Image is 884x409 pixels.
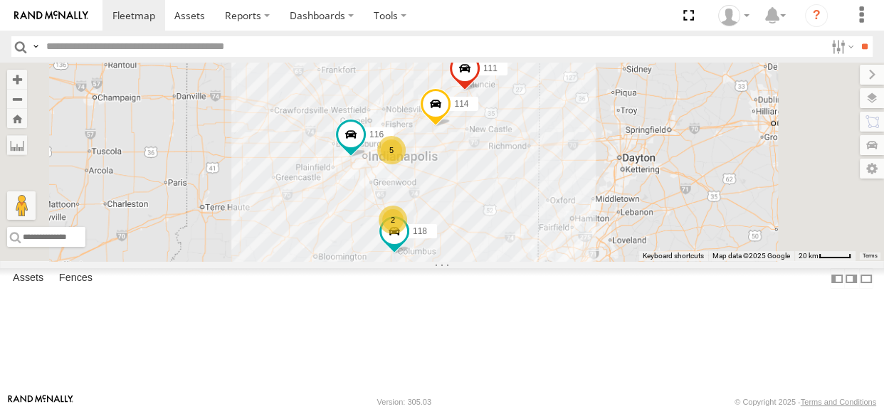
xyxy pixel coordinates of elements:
button: Zoom Home [7,109,27,128]
label: Dock Summary Table to the Right [844,268,858,289]
div: Version: 305.03 [377,398,431,406]
div: Brandon Hickerson [713,5,754,26]
button: Zoom in [7,70,27,89]
a: Terms [863,253,878,259]
div: © Copyright 2025 - [735,398,876,406]
div: 2 [379,206,407,234]
span: 20 km [799,252,819,260]
label: Fences [52,269,100,289]
label: Hide Summary Table [859,268,873,289]
span: 118 [413,225,427,235]
img: rand-logo.svg [14,11,88,21]
span: 111 [483,63,498,73]
i: ? [805,4,828,27]
button: Drag Pegman onto the map to open Street View [7,191,36,220]
label: Dock Summary Table to the Left [830,268,844,289]
label: Map Settings [860,159,884,179]
button: Zoom out [7,89,27,109]
button: Keyboard shortcuts [643,251,704,261]
span: Map data ©2025 Google [712,252,790,260]
div: 5 [377,136,406,164]
label: Assets [6,269,51,289]
label: Search Filter Options [826,36,856,57]
label: Measure [7,135,27,155]
a: Visit our Website [8,395,73,409]
span: 116 [369,129,384,139]
span: 114 [454,98,468,108]
label: Search Query [30,36,41,57]
button: Map Scale: 20 km per 42 pixels [794,251,856,261]
a: Terms and Conditions [801,398,876,406]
